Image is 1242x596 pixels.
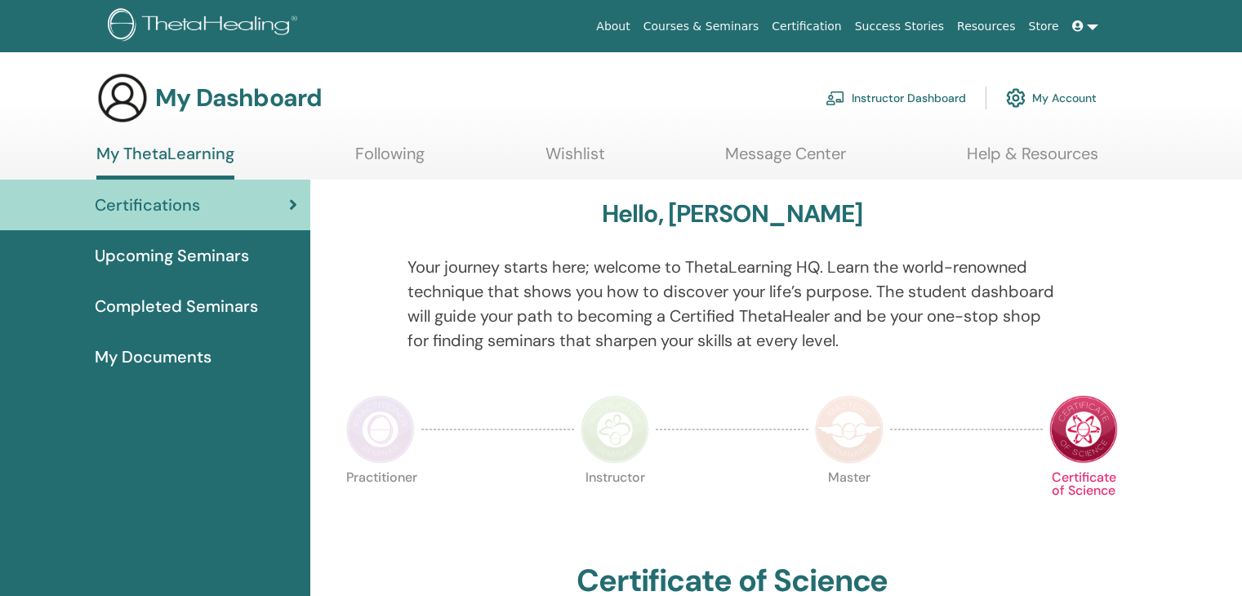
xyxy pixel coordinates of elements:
[602,199,863,229] h3: Hello, [PERSON_NAME]
[1049,471,1118,540] p: Certificate of Science
[826,80,966,116] a: Instructor Dashboard
[108,8,303,45] img: logo.png
[826,91,845,105] img: chalkboard-teacher.svg
[815,471,884,540] p: Master
[637,11,766,42] a: Courses & Seminars
[155,83,322,113] h3: My Dashboard
[765,11,848,42] a: Certification
[725,144,846,176] a: Message Center
[1049,395,1118,464] img: Certificate of Science
[95,294,258,318] span: Completed Seminars
[355,144,425,176] a: Following
[407,255,1057,353] p: Your journey starts here; welcome to ThetaLearning HQ. Learn the world-renowned technique that sh...
[950,11,1022,42] a: Resources
[848,11,950,42] a: Success Stories
[1022,11,1066,42] a: Store
[96,144,234,180] a: My ThetaLearning
[967,144,1098,176] a: Help & Resources
[346,471,415,540] p: Practitioner
[581,471,649,540] p: Instructor
[581,395,649,464] img: Instructor
[95,193,200,217] span: Certifications
[1006,80,1097,116] a: My Account
[95,243,249,268] span: Upcoming Seminars
[590,11,636,42] a: About
[95,345,211,369] span: My Documents
[815,395,884,464] img: Master
[346,395,415,464] img: Practitioner
[96,72,149,124] img: generic-user-icon.jpg
[545,144,605,176] a: Wishlist
[1006,84,1026,112] img: cog.svg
